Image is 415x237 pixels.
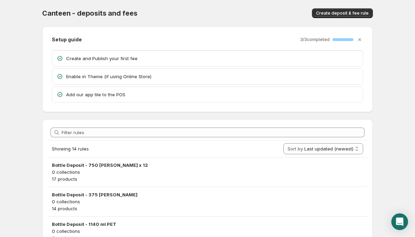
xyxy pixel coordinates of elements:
[300,37,330,42] p: 3 / 3 completed
[66,73,359,80] p: Enable in Theme (if using Online Store)
[316,10,369,16] span: Create deposit & fee rule
[66,55,359,62] p: Create and Publish your first fee
[42,9,138,17] span: Canteen - deposits and fees
[66,91,359,98] p: Add our app tile to the POS
[52,205,363,212] p: 14 products
[312,8,373,18] button: Create deposit & fee rule
[62,128,365,137] input: Filter rules
[52,228,363,235] p: 0 collections
[52,221,363,228] h3: Bottle Deposit - 1140 ml PET
[391,213,408,230] div: Open Intercom Messenger
[52,191,363,198] h3: Bottle Deposit - 375 [PERSON_NAME]
[52,169,363,175] p: 0 collections
[52,175,363,182] p: 17 products
[52,36,82,43] h2: Setup guide
[355,35,365,44] button: Dismiss setup guide
[52,198,363,205] p: 0 collections
[52,162,363,169] h3: Bottle Deposit - 750 [PERSON_NAME] x 12
[52,146,89,152] span: Showing 14 rules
